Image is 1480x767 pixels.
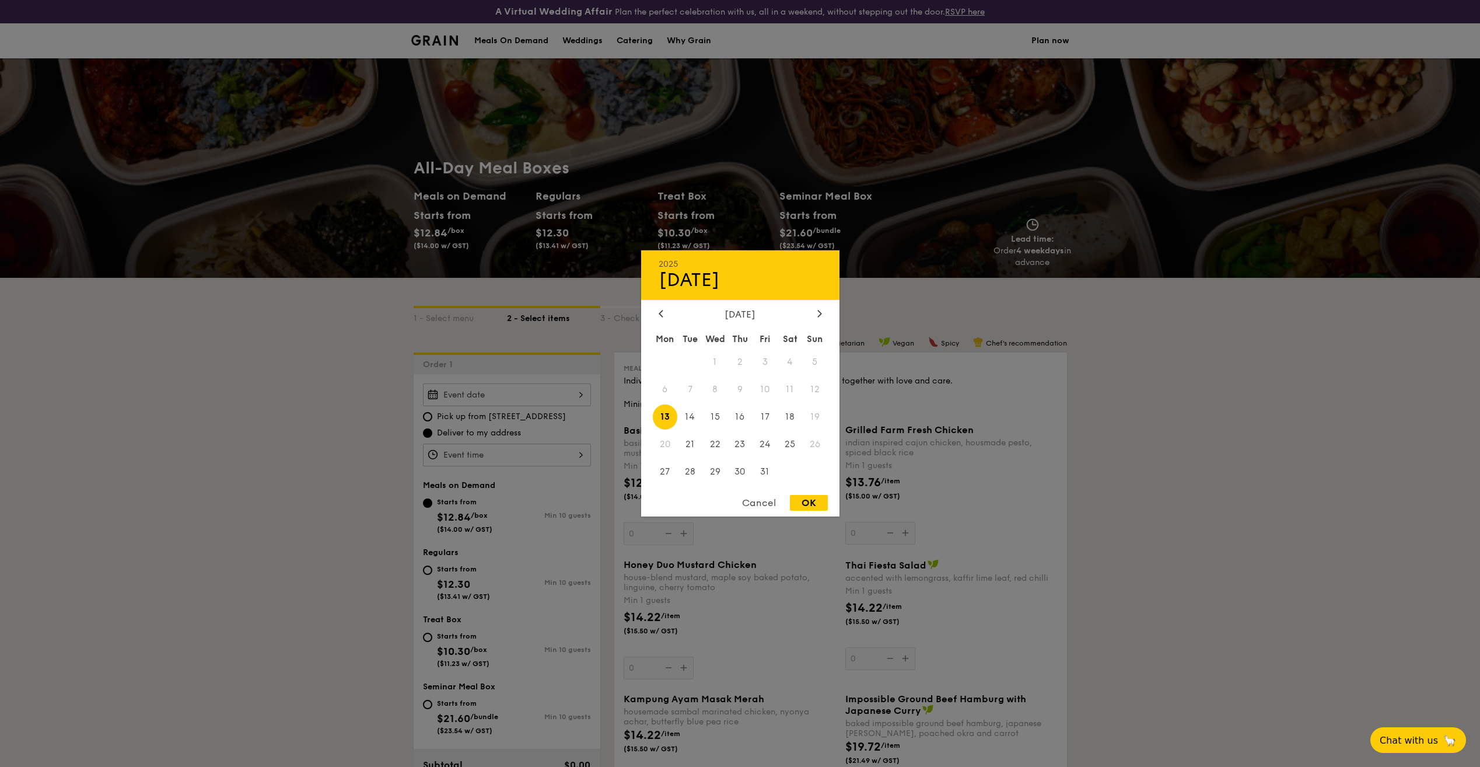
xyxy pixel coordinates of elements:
[677,377,702,402] span: 7
[677,459,702,484] span: 28
[659,269,822,291] div: [DATE]
[677,431,702,456] span: 21
[753,377,778,402] span: 10
[677,329,702,350] div: Tue
[778,329,803,350] div: Sat
[702,377,727,402] span: 8
[803,350,828,375] span: 5
[727,405,753,430] span: 16
[803,431,828,456] span: 26
[653,431,678,456] span: 20
[727,377,753,402] span: 9
[653,405,678,430] span: 13
[659,259,822,269] div: 2025
[702,350,727,375] span: 1
[778,377,803,402] span: 11
[702,459,727,484] span: 29
[778,431,803,456] span: 25
[1443,734,1457,747] span: 🦙
[753,431,778,456] span: 24
[803,377,828,402] span: 12
[702,329,727,350] div: Wed
[753,329,778,350] div: Fri
[778,405,803,430] span: 18
[677,405,702,430] span: 14
[730,495,788,511] div: Cancel
[778,350,803,375] span: 4
[803,405,828,430] span: 19
[653,377,678,402] span: 6
[727,329,753,350] div: Thu
[727,431,753,456] span: 23
[702,431,727,456] span: 22
[659,309,822,320] div: [DATE]
[790,495,828,511] div: OK
[653,459,678,484] span: 27
[753,405,778,430] span: 17
[1380,735,1438,746] span: Chat with us
[727,350,753,375] span: 2
[727,459,753,484] span: 30
[753,459,778,484] span: 31
[653,329,678,350] div: Mon
[1370,727,1466,753] button: Chat with us🦙
[702,405,727,430] span: 15
[753,350,778,375] span: 3
[803,329,828,350] div: Sun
